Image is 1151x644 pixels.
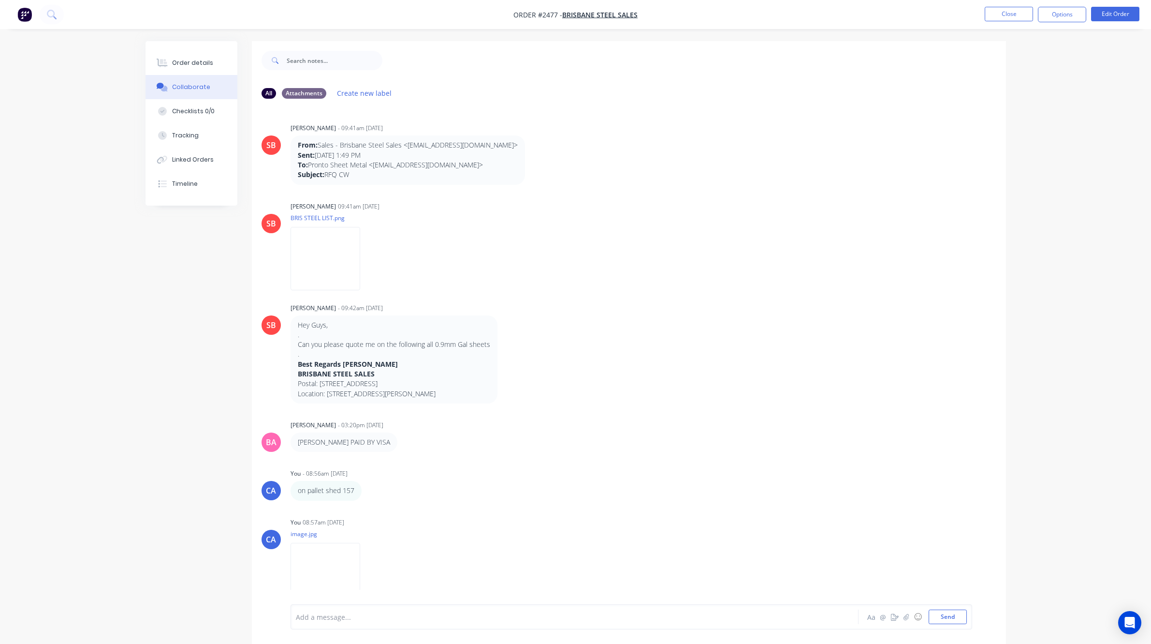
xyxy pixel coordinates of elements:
span: Order #2477 - [513,10,562,19]
button: Checklists 0/0 [146,99,237,123]
div: Open Intercom Messenger [1118,611,1141,634]
div: Order details [172,59,213,67]
div: You [291,469,301,478]
p: Can you please quote me on the following all 0.9mm Gal sheets [298,340,490,349]
button: ☺ [912,611,924,623]
p: [PERSON_NAME] PAID BY VISA [298,437,390,447]
button: Create new label [332,87,397,100]
button: @ [877,611,889,623]
strong: Subject: [298,170,324,179]
div: [PERSON_NAME] [291,124,336,133]
div: All [262,88,276,99]
p: . [298,330,490,340]
div: - 03:20pm [DATE] [338,421,383,430]
div: - 08:56am [DATE] [303,469,348,478]
div: 08:57am [DATE] [303,518,344,527]
button: Edit Order [1091,7,1139,21]
div: BA [266,436,277,448]
strong: From: [298,140,318,150]
input: Search notes... [287,51,382,70]
div: SB [266,139,276,151]
strong: Sent: [298,150,315,160]
p: Sales - Brisbane Steel Sales <[EMAIL_ADDRESS][DOMAIN_NAME]> [DATE] 1:49 PM Pronto Sheet Metal <[E... [298,140,518,180]
p: BRIS STEEL LIST.png [291,214,370,222]
p: image.jpg [291,530,370,538]
strong: BRISBANE STEEL SALES [298,369,375,378]
div: You [291,518,301,527]
div: Tracking [172,131,199,140]
button: Linked Orders [146,148,237,172]
p: . [298,349,490,359]
p: Postal: [STREET_ADDRESS] [298,379,490,389]
p: on pallet shed 157 [298,486,354,495]
div: - 09:42am [DATE] [338,304,383,313]
div: Checklists 0/0 [172,107,215,116]
strong: To: [298,160,308,169]
div: Attachments [282,88,326,99]
div: CA [266,485,276,496]
div: Collaborate [172,83,210,91]
button: Timeline [146,172,237,196]
div: 09:41am [DATE] [338,202,379,211]
button: Order details [146,51,237,75]
img: Factory [17,7,32,22]
button: Options [1038,7,1086,22]
div: Timeline [172,180,198,188]
button: Close [985,7,1033,21]
button: Collaborate [146,75,237,99]
button: Send [929,610,967,624]
button: Aa [866,611,877,623]
strong: Best Regards [PERSON_NAME] [298,359,398,369]
div: [PERSON_NAME] [291,304,336,313]
div: CA [266,534,276,545]
div: SB [266,218,276,229]
div: [PERSON_NAME] [291,202,336,211]
p: Location: [STREET_ADDRESS][PERSON_NAME] [298,389,490,399]
div: - 09:41am [DATE] [338,124,383,133]
div: Linked Orders [172,155,214,164]
p: Hey Guys, [298,320,490,330]
a: Brisbane Steel Sales [562,10,638,19]
div: SB [266,319,276,331]
div: [PERSON_NAME] [291,421,336,430]
button: Tracking [146,123,237,148]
